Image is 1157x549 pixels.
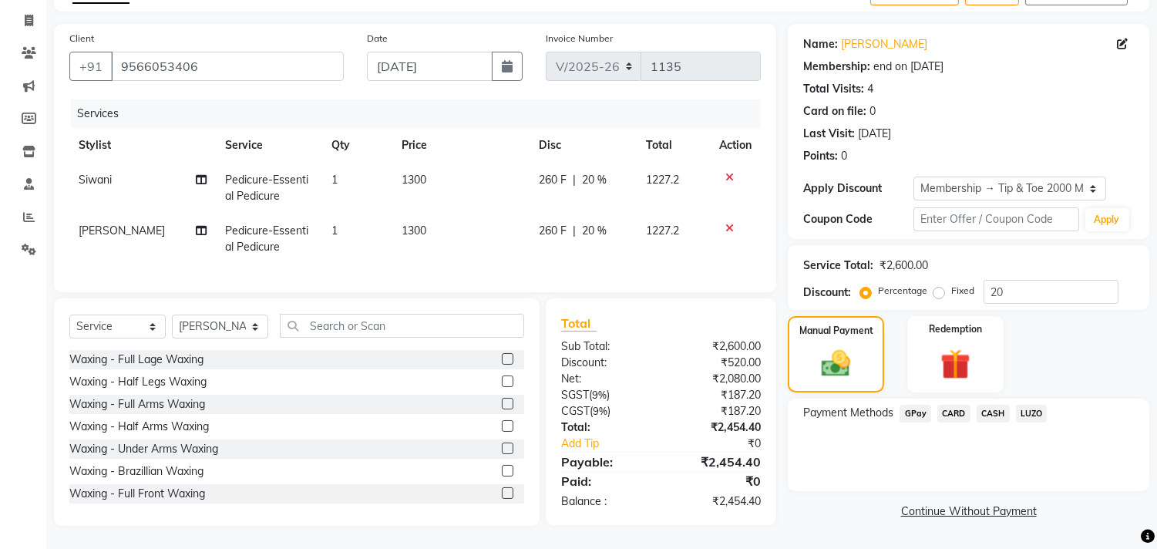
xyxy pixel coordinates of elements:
div: ₹2,080.00 [661,371,773,387]
span: 260 F [539,223,567,239]
div: 0 [841,148,847,164]
img: _cash.svg [812,347,859,380]
span: 20 % [582,172,607,188]
span: Pedicure-Essential Pedicure [225,173,308,203]
div: Waxing - Half Legs Waxing [69,374,207,390]
div: Waxing - Half Arms Waxing [69,419,209,435]
th: Qty [322,128,393,163]
div: ₹2,600.00 [880,258,928,274]
span: | [573,172,576,188]
span: CARD [937,405,970,423]
span: 1300 [402,224,427,237]
label: Manual Payment [799,324,873,338]
div: Points: [803,148,838,164]
div: Apply Discount [803,180,913,197]
th: Service [216,128,322,163]
label: Date [367,32,388,45]
div: ₹520.00 [661,355,773,371]
div: Waxing - Full Front Waxing [69,486,205,502]
div: Membership: [803,59,870,75]
span: 9% [593,405,607,417]
button: Apply [1085,208,1129,231]
span: GPay [900,405,931,423]
div: 4 [867,81,873,97]
div: ₹0 [661,472,773,490]
th: Price [393,128,530,163]
span: | [573,223,576,239]
span: Pedicure-Essential Pedicure [225,224,308,254]
div: ₹187.20 [661,403,773,419]
input: Search by Name/Mobile/Email/Code [111,52,344,81]
div: Waxing - Full Lage Waxing [69,352,203,368]
div: Net: [550,371,661,387]
div: Paid: [550,472,661,490]
th: Action [710,128,761,163]
div: ₹0 [680,436,773,452]
div: Discount: [550,355,661,371]
label: Invoice Number [546,32,613,45]
div: Total Visits: [803,81,864,97]
span: 260 F [539,172,567,188]
div: Last Visit: [803,126,855,142]
span: SGST [561,388,589,402]
span: 1300 [402,173,427,187]
div: Card on file: [803,103,866,120]
a: Add Tip [550,436,680,452]
th: Total [637,128,711,163]
div: ₹187.20 [661,387,773,403]
span: Payment Methods [803,405,893,421]
div: [DATE] [858,126,891,142]
label: Fixed [951,284,974,298]
div: Name: [803,36,838,52]
div: Service Total: [803,258,873,274]
span: Siwani [79,173,112,187]
div: ₹2,454.40 [661,493,773,510]
th: Stylist [69,128,216,163]
span: 9% [592,389,607,401]
label: Redemption [929,322,982,336]
label: Percentage [878,284,927,298]
th: Disc [530,128,637,163]
label: Client [69,32,94,45]
div: Waxing - Full Arms Waxing [69,396,205,413]
div: ( ) [550,387,661,403]
span: 1227.2 [647,173,680,187]
div: 0 [869,103,876,120]
div: Coupon Code [803,211,913,227]
span: Total [561,315,597,332]
span: LUZO [1016,405,1048,423]
div: Payable: [550,453,661,471]
div: ₹2,454.40 [661,453,773,471]
input: Search or Scan [280,314,524,338]
div: ₹2,454.40 [661,419,773,436]
a: [PERSON_NAME] [841,36,927,52]
div: Waxing - Under Arms Waxing [69,441,218,457]
span: 1227.2 [647,224,680,237]
input: Enter Offer / Coupon Code [913,207,1078,231]
span: 1 [331,224,338,237]
span: CASH [977,405,1010,423]
a: Continue Without Payment [791,504,1146,520]
div: ( ) [550,403,661,419]
div: Sub Total: [550,338,661,355]
div: Discount: [803,285,851,301]
div: Services [71,99,772,128]
div: Balance : [550,493,661,510]
div: ₹2,600.00 [661,338,773,355]
span: CGST [561,404,590,418]
button: +91 [69,52,113,81]
img: _gift.svg [931,345,980,383]
div: end on [DATE] [873,59,943,75]
div: Waxing - Brazillian Waxing [69,463,203,480]
span: 1 [331,173,338,187]
span: [PERSON_NAME] [79,224,165,237]
div: Total: [550,419,661,436]
span: 20 % [582,223,607,239]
